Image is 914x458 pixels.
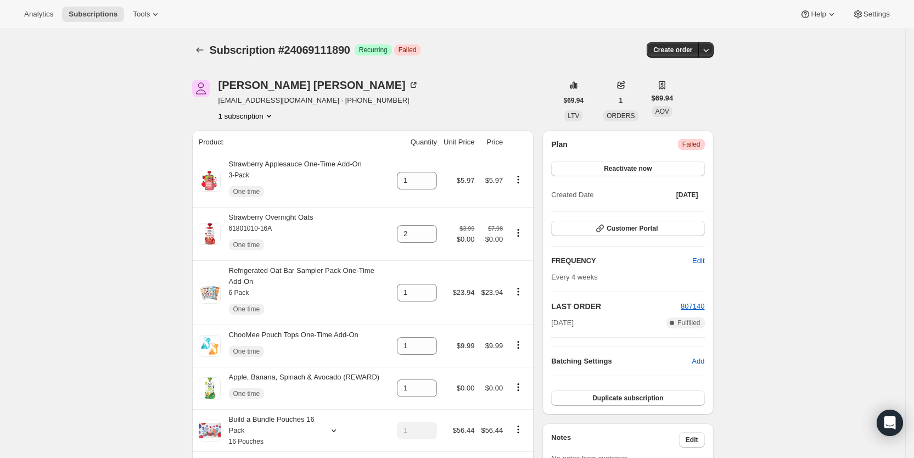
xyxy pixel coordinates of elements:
[509,381,527,393] button: Product actions
[233,241,260,249] span: One time
[233,389,260,398] span: One time
[592,394,663,403] span: Duplicate subscription
[793,7,843,22] button: Help
[210,44,350,56] span: Subscription #24069111890
[233,305,260,314] span: One time
[192,42,208,58] button: Subscriptions
[607,224,658,233] span: Customer Portal
[509,423,527,435] button: Product actions
[221,212,313,256] div: Strawberry Overnight Oats
[229,225,272,232] small: 61801010-16A
[478,130,506,154] th: Price
[685,353,711,370] button: Add
[686,435,698,444] span: Edit
[229,171,249,179] small: 3-Pack
[229,289,249,297] small: 6 Pack
[551,189,593,200] span: Created Date
[218,80,419,91] div: [PERSON_NAME] [PERSON_NAME]
[647,42,699,58] button: Create order
[453,288,475,297] span: $23.94
[457,234,475,245] span: $0.00
[192,80,210,97] span: Zoe Vaughn
[440,130,478,154] th: Unit Price
[551,161,704,176] button: Reactivate now
[457,176,475,185] span: $5.97
[488,225,503,232] small: $7.98
[18,7,60,22] button: Analytics
[459,225,474,232] small: $3.99
[557,93,591,108] button: $69.94
[221,329,358,362] div: ChooMee Pouch Tops One-Time Add-On
[218,110,274,121] button: Product actions
[133,10,150,19] span: Tools
[877,410,903,436] div: Open Intercom Messenger
[568,112,579,120] span: LTV
[564,96,584,105] span: $69.94
[199,282,221,304] img: product img
[551,139,568,150] h2: Plan
[126,7,167,22] button: Tools
[457,342,475,350] span: $9.99
[485,176,503,185] span: $5.97
[399,46,417,54] span: Failed
[551,221,704,236] button: Customer Portal
[221,265,391,320] div: Refrigerated Oat Bar Sampler Pack One-Time Add-On
[221,372,380,405] div: Apple, Banana, Spinach & Avocado (REWARD)
[604,164,652,173] span: Reactivate now
[485,384,503,392] span: $0.00
[233,347,260,356] span: One time
[229,438,263,445] small: 16 Pouches
[551,356,692,367] h6: Batching Settings
[551,432,679,448] h3: Notes
[481,234,503,245] span: $0.00
[218,95,419,106] span: [EMAIL_ADDRESS][DOMAIN_NAME] · [PHONE_NUMBER]
[62,7,124,22] button: Subscriptions
[509,339,527,351] button: Product actions
[551,273,598,281] span: Every 4 weeks
[811,10,826,19] span: Help
[200,170,219,192] img: product img
[485,342,503,350] span: $9.99
[453,426,475,434] span: $56.44
[863,10,890,19] span: Settings
[509,174,527,186] button: Product actions
[692,356,704,367] span: Add
[681,301,704,312] button: 807140
[607,112,635,120] span: ORDERS
[551,317,574,328] span: [DATE]
[682,140,700,149] span: Failed
[69,10,117,19] span: Subscriptions
[655,108,669,115] span: AOV
[233,187,260,196] span: One time
[199,377,221,399] img: product img
[481,426,503,434] span: $56.44
[551,301,681,312] h2: LAST ORDER
[509,286,527,298] button: Product actions
[551,255,692,266] h2: FREQUENCY
[619,96,623,105] span: 1
[24,10,53,19] span: Analytics
[551,390,704,406] button: Duplicate subscription
[692,255,704,266] span: Edit
[457,384,475,392] span: $0.00
[686,252,711,270] button: Edit
[192,130,394,154] th: Product
[359,46,388,54] span: Recurring
[509,227,527,239] button: Product actions
[681,302,704,310] a: 807140
[679,432,705,448] button: Edit
[221,414,319,447] div: Build a Bundle Pouches 16 Pack
[653,46,692,54] span: Create order
[199,223,221,245] img: product img
[394,130,440,154] th: Quantity
[613,93,630,108] button: 1
[677,319,700,327] span: Fulfilled
[846,7,896,22] button: Settings
[481,288,503,297] span: $23.94
[221,159,362,203] div: Strawberry Applesauce One-Time Add-On
[652,93,674,104] span: $69.94
[199,335,221,357] img: product img
[670,187,705,203] button: [DATE]
[676,191,698,199] span: [DATE]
